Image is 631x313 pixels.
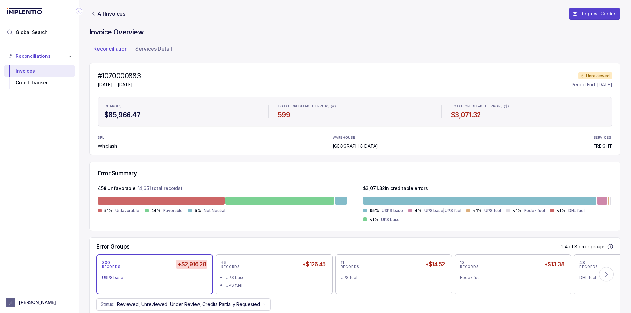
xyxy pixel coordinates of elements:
p: SERVICES [594,136,611,140]
h4: 599 [278,110,432,120]
p: 3PL [98,136,115,140]
li: Statistic CHARGES [101,100,263,123]
p: 458 Unfavorable [98,185,136,193]
p: 95% [370,208,379,213]
p: error groups [579,243,606,250]
h5: +$2,916.28 [176,260,207,269]
p: DHL fuel [568,207,585,214]
h5: Error Summary [98,170,137,177]
p: 51% [104,208,113,213]
p: Request Credits [580,11,617,17]
p: UPS base [381,216,400,223]
p: CHARGES [105,104,122,108]
button: Reconciliations [4,49,75,63]
p: RECORDS [221,265,240,269]
p: All Invoices [97,11,125,17]
h5: Error Groups [96,243,130,250]
h5: +$126.45 [301,260,327,269]
a: Link All Invoices [89,11,127,17]
p: RECORDS [460,265,479,269]
button: Status:Reviewed, Unreviewed, Under Review, Credits Partially Requested [96,298,271,311]
h4: $3,071.32 [451,110,605,120]
p: [PERSON_NAME] [19,299,56,306]
div: Collapse Icon [75,7,83,15]
li: Tab Services Detail [131,43,176,56]
p: 11 [341,260,344,265]
p: 65 [221,260,227,265]
p: TOTAL CREDITABLE ERRORS ($) [451,104,509,108]
p: 13 [460,260,465,265]
h5: +$13.38 [543,260,566,269]
p: <1% [370,217,379,222]
p: UPS fuel [484,207,501,214]
p: USPS base [382,207,403,214]
p: FREIGHT [594,143,612,149]
div: Reconciliations [4,64,75,90]
div: USPS base [102,274,202,281]
p: Unfavorable [115,207,139,214]
h5: +$14.52 [424,260,446,269]
span: Global Search [16,29,48,35]
p: 4% [415,208,422,213]
div: UPS fuel [226,282,326,289]
p: Reconciliation [93,45,128,53]
p: WAREHOUSE [333,136,355,140]
button: Request Credits [569,8,620,20]
p: [GEOGRAPHIC_DATA] [333,143,378,149]
li: Statistic TOTAL CREDITABLE ERRORS ($) [447,100,609,123]
div: Invoices [9,65,70,77]
ul: Tab Group [89,43,620,56]
p: 44% [151,208,161,213]
p: (4,651 total records) [137,185,182,193]
span: Reconciliations [16,53,51,59]
h4: Invoice Overview [89,28,620,37]
p: 300 [102,260,110,265]
p: Period End: [DATE] [572,81,612,88]
h4: $85,966.47 [105,110,259,120]
p: Status: [101,301,114,308]
p: Services Detail [135,45,172,53]
div: UPS base [226,274,326,281]
span: User initials [6,298,15,307]
p: 48 [579,260,585,265]
h4: #1070000883 [98,71,141,80]
p: RECORDS [102,265,120,269]
p: Fedex fuel [524,207,545,214]
p: <1% [557,208,566,213]
p: Whiplash [98,143,117,149]
p: Favorable [163,207,183,214]
p: <1% [513,208,522,213]
p: RECORDS [341,265,359,269]
p: <1% [473,208,482,213]
li: Statistic TOTAL CREDITABLE ERRORS (#) [274,100,436,123]
div: Credit Tracker [9,77,70,89]
p: Net Neutral [204,207,225,214]
p: [DATE] – [DATE] [98,81,141,88]
button: User initials[PERSON_NAME] [6,298,73,307]
p: TOTAL CREDITABLE ERRORS (#) [278,104,336,108]
p: 1-4 of 8 [561,243,579,250]
ul: Statistic Highlights [98,97,612,126]
p: $ 3,071.32 in creditable errors [363,185,428,193]
div: Fedex fuel [460,274,560,281]
p: 5% [195,208,201,213]
p: RECORDS [579,265,598,269]
p: UPS base|UPS fuel [424,207,461,214]
li: Tab Reconciliation [89,43,131,56]
p: Reviewed, Unreviewed, Under Review, Credits Partially Requested [117,301,260,308]
div: UPS fuel [341,274,441,281]
div: Unreviewed [578,72,612,80]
